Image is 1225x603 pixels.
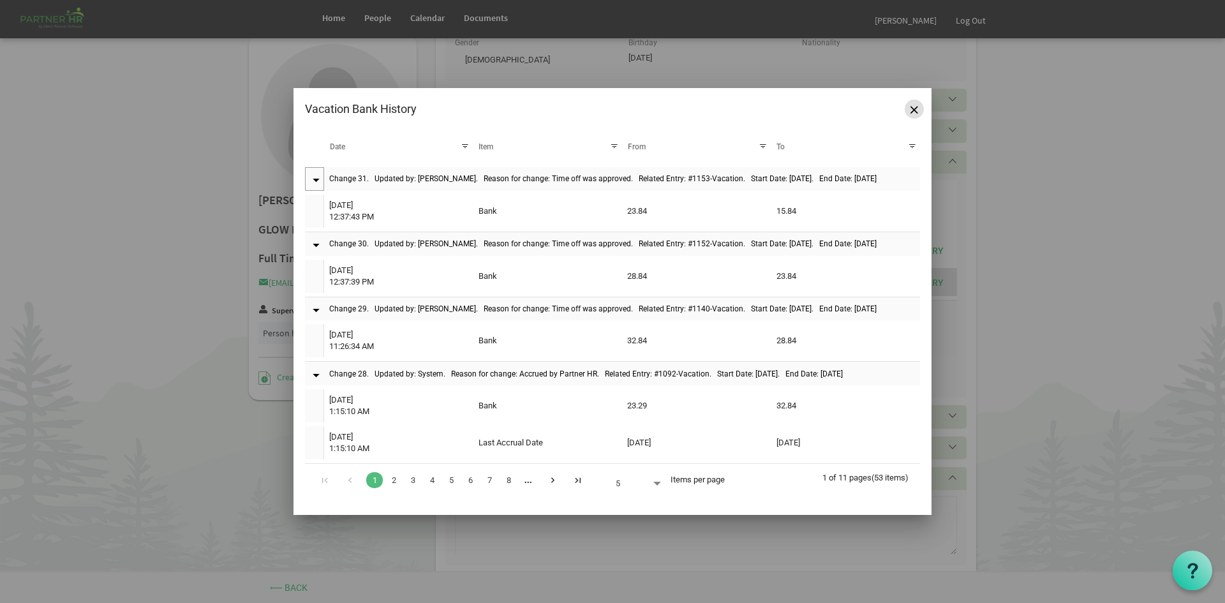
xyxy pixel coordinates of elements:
[771,260,921,293] td: 23.84 column header To
[324,232,920,256] td: Change 30. &nbsp; Updated by: Hunaina Kamran. &nbsp; Reason for change: Time off was approved. &n...
[519,472,536,486] a: Go to next pager
[822,473,872,482] span: 1 of 11 pages
[479,142,493,151] span: Item
[622,324,771,357] td: 32.84 column header From
[424,472,440,488] a: Goto Page 4
[385,472,402,488] a: Goto Page 2
[443,472,459,488] a: Goto Page 5
[771,426,921,459] td: 7/31/2025 column header To
[330,142,345,151] span: Date
[324,297,920,321] td: Change 29. &nbsp; Updated by: Hunaina Kamran. &nbsp; Reason for change: Time off was approved. &n...
[628,142,646,151] span: From
[324,426,473,459] td: 7/31/20251:15:10 AM is template cell column header Date
[771,324,921,357] td: 28.84 column header To
[324,361,920,385] td: Change 28. &nbsp; Updated by: System. &nbsp; Reason for change: Accrued by Partner HR. &nbsp; Rel...
[622,426,771,459] td: 6/30/2025 column header From
[473,260,623,293] td: Bank column header Item
[305,100,797,119] div: Vacation Bank History
[473,195,623,228] td: Bank column header Item
[771,389,921,422] td: 32.84 column header To
[776,142,785,151] span: To
[316,470,334,488] div: Go to first page
[473,426,623,459] td: Last Accrual Date column header Item
[366,472,383,488] a: Goto Page 1
[324,389,473,422] td: 7/31/20251:15:10 AM is template cell column header Date
[324,324,473,357] td: 8/5/202511:26:34 AM is template cell column header Date
[341,470,359,488] div: Go to previous page
[481,472,498,488] a: Goto Page 7
[671,475,725,484] span: Items per page
[569,470,586,488] div: Go to last page
[500,472,517,488] a: Goto Page 8
[473,324,623,357] td: Bank column header Item
[405,472,421,488] a: Goto Page 3
[822,464,920,488] div: 1 of 11 pages (53 items)
[324,167,920,191] td: Change 31. &nbsp; Updated by: Hunaina Kamran. &nbsp; Reason for change: Time off was approved. &n...
[324,260,473,293] td: 8/11/202512:37:39 PM is template cell column header Date
[771,195,921,228] td: 15.84 column header To
[462,472,479,488] a: Goto Page 6
[544,470,561,488] div: Go to next page
[905,100,924,119] button: Close
[324,195,473,228] td: 8/11/202512:37:43 PM is template cell column header Date
[622,260,771,293] td: 28.84 column header From
[473,389,623,422] td: Bank column header Item
[622,389,771,422] td: 23.29 column header From
[622,195,771,228] td: 23.84 column header From
[872,473,909,482] span: (53 items)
